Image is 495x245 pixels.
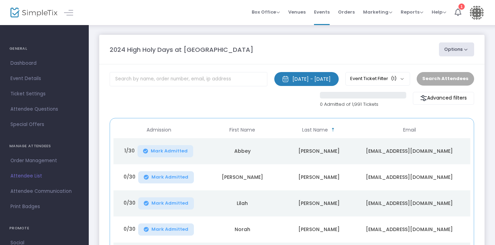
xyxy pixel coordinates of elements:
[204,138,281,164] td: Abbey
[357,164,462,190] td: [EMAIL_ADDRESS][DOMAIN_NAME]
[281,164,357,190] td: [PERSON_NAME]
[10,172,78,181] span: Attendee List
[204,190,281,216] td: Lilah
[10,120,78,129] span: Special Offers
[229,127,255,133] span: First Name
[10,59,78,68] span: Dashboard
[151,200,188,206] span: Mark Admitted
[124,199,135,210] span: 0/30
[432,9,446,15] span: Help
[10,187,78,196] span: Attendee Communication
[124,147,135,157] span: 1/30
[413,92,474,105] m-button: Advanced filters
[403,127,416,133] span: Email
[252,9,280,15] span: Box Office
[110,72,267,86] input: Search by name, order number, email, ip address
[138,223,194,236] button: Mark Admitted
[401,9,423,15] span: Reports
[281,138,357,164] td: [PERSON_NAME]
[314,3,330,21] span: Events
[357,190,462,216] td: [EMAIL_ADDRESS][DOMAIN_NAME]
[302,127,328,133] span: Last Name
[292,76,331,82] div: [DATE] - [DATE]
[282,76,289,82] img: monthly
[204,164,281,190] td: [PERSON_NAME]
[110,45,253,54] m-panel-title: 2024 High Holy Days at [GEOGRAPHIC_DATA]
[151,227,188,232] span: Mark Admitted
[147,127,171,133] span: Admission
[320,101,406,108] p: 0 Admitted of 1,991 Tickets
[10,74,78,83] span: Event Details
[338,3,355,21] span: Orders
[420,95,427,102] img: filter
[288,3,306,21] span: Venues
[124,173,135,183] span: 0/30
[281,190,357,216] td: [PERSON_NAME]
[458,3,465,10] div: 1
[124,226,135,236] span: 0/30
[138,171,194,183] button: Mark Admitted
[9,139,79,153] h4: MANAGE ATTENDEES
[439,42,474,56] button: Options
[274,72,339,86] button: [DATE] - [DATE]
[138,197,194,210] button: Mark Admitted
[10,156,78,165] span: Order Management
[204,216,281,243] td: Norah
[345,72,410,85] button: Event Ticket Filter(1)
[137,145,193,157] button: Mark Admitted
[151,148,188,154] span: Mark Admitted
[10,105,78,114] span: Attendee Questions
[10,89,78,98] span: Ticket Settings
[10,202,78,211] span: Print Badges
[151,174,188,180] span: Mark Admitted
[281,216,357,243] td: [PERSON_NAME]
[9,42,79,56] h4: GENERAL
[391,76,396,81] span: (1)
[330,127,336,133] span: Sortable
[363,9,392,15] span: Marketing
[357,216,462,243] td: [EMAIL_ADDRESS][DOMAIN_NAME]
[9,221,79,235] h4: PROMOTE
[357,138,462,164] td: [EMAIL_ADDRESS][DOMAIN_NAME]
